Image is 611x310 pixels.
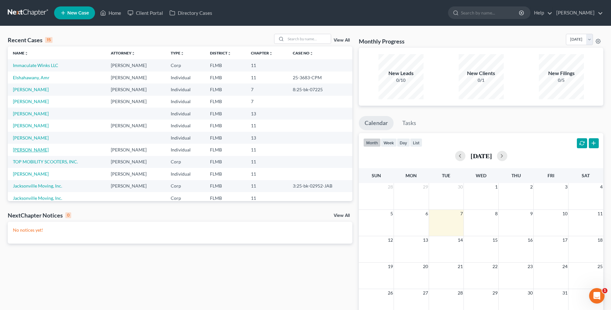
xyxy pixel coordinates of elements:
div: New Filings [539,70,584,77]
span: Mon [406,173,417,178]
a: [PERSON_NAME] [13,99,49,104]
td: FLMB [205,83,246,95]
span: 2 [530,183,533,191]
span: 29 [492,289,498,297]
td: FLMB [205,180,246,192]
span: 3 [564,183,568,191]
span: 19 [387,263,394,270]
a: [PERSON_NAME] [13,135,49,140]
td: 8:25-bk-07225 [288,83,352,95]
td: FLMB [205,144,246,156]
a: Directory Cases [166,7,215,19]
span: 7 [460,210,463,218]
span: 30 [527,289,533,297]
td: 7 [246,96,288,108]
td: [PERSON_NAME] [106,156,166,168]
span: 9 [530,210,533,218]
td: 7 [246,83,288,95]
div: New Leads [378,70,424,77]
input: Search by name... [461,7,520,19]
td: FLMB [205,156,246,168]
td: [PERSON_NAME] [106,168,166,180]
td: 11 [246,156,288,168]
span: 13 [422,236,429,244]
i: unfold_more [269,52,273,55]
a: [PERSON_NAME] [13,123,49,128]
span: Tue [442,173,450,178]
td: FLMB [205,192,246,204]
td: 3:25-bk-02952-JAB [288,180,352,192]
span: 16 [527,236,533,244]
a: Districtunfold_more [210,51,231,55]
td: Corp [166,156,205,168]
span: 22 [492,263,498,270]
td: 11 [246,180,288,192]
td: Individual [166,108,205,120]
a: [PERSON_NAME] [13,111,49,116]
a: Immaculate Winks LLC [13,63,58,68]
td: 11 [246,72,288,83]
td: 11 [246,168,288,180]
span: 8 [494,210,498,218]
span: Fri [548,173,554,178]
td: [PERSON_NAME] [106,180,166,192]
span: 12 [387,236,394,244]
td: 11 [246,59,288,71]
td: FLMB [205,96,246,108]
td: 13 [246,132,288,144]
div: 0/5 [539,77,584,83]
button: week [381,138,397,147]
a: Elshahawany, Amr [13,75,50,80]
div: Recent Cases [8,36,53,44]
td: Individual [166,144,205,156]
div: New Clients [459,70,504,77]
a: Case Nounfold_more [293,51,313,55]
span: 27 [422,289,429,297]
button: day [397,138,410,147]
span: Wed [476,173,486,178]
td: FLMB [205,120,246,131]
i: unfold_more [131,52,135,55]
a: [PERSON_NAME] [553,7,603,19]
td: [PERSON_NAME] [106,96,166,108]
td: Corp [166,59,205,71]
span: Thu [511,173,521,178]
a: [PERSON_NAME] [13,171,49,177]
td: FLMB [205,168,246,180]
span: 20 [422,263,429,270]
td: FLMB [205,72,246,83]
a: View All [334,38,350,43]
span: 29 [422,183,429,191]
span: 15 [492,236,498,244]
a: Calendar [359,116,394,130]
span: 28 [457,289,463,297]
span: 25 [597,263,603,270]
div: 0/1 [459,77,504,83]
i: unfold_more [227,52,231,55]
td: [PERSON_NAME] [106,144,166,156]
span: 24 [562,263,568,270]
p: No notices yet! [13,227,347,233]
a: Jacksonville Moving, Inc. [13,183,62,189]
a: Client Portal [124,7,166,19]
a: [PERSON_NAME] [13,147,49,152]
a: Help [531,7,552,19]
span: 4 [599,183,603,191]
iframe: Intercom live chat [589,288,605,304]
td: 11 [246,120,288,131]
i: unfold_more [310,52,313,55]
td: 11 [246,144,288,156]
div: 0/10 [378,77,424,83]
a: View All [334,213,350,218]
span: 1 [494,183,498,191]
span: 11 [597,210,603,218]
span: 5 [390,210,394,218]
td: [PERSON_NAME] [106,120,166,131]
span: New Case [67,11,89,15]
button: month [363,138,381,147]
td: FLMB [205,59,246,71]
td: FLMB [205,132,246,144]
div: 15 [45,37,53,43]
td: Individual [166,120,205,131]
h3: Monthly Progress [359,37,405,45]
